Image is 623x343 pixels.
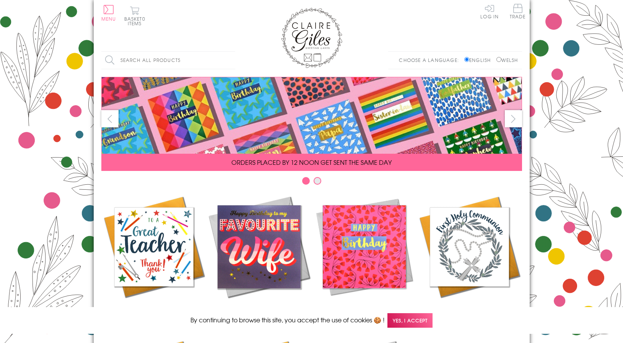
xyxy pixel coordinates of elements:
[101,110,119,127] button: prev
[128,15,145,27] span: 0 items
[496,57,518,63] label: Welsh
[312,194,417,314] a: Birthdays
[234,305,284,314] span: New Releases
[124,6,145,26] button: Basket0 items
[480,4,499,19] a: Log In
[505,110,522,127] button: next
[399,57,463,63] p: Choose a language:
[228,52,235,69] input: Search
[231,158,392,167] span: ORDERS PLACED BY 12 NOON GET SENT THE SAME DAY
[101,15,116,22] span: Menu
[346,305,382,314] span: Birthdays
[437,305,502,323] span: Communion and Confirmation
[207,194,312,314] a: New Releases
[101,52,235,69] input: Search all products
[281,8,342,68] img: Claire Giles Greetings Cards
[314,177,321,185] button: Carousel Page 2
[464,57,469,62] input: English
[387,313,433,328] span: Yes, I accept
[134,305,174,314] span: Academic
[302,177,310,185] button: Carousel Page 1 (Current Slide)
[101,194,207,314] a: Academic
[510,4,526,19] span: Trade
[510,4,526,20] a: Trade
[496,57,501,62] input: Welsh
[101,177,522,189] div: Carousel Pagination
[417,194,522,323] a: Communion and Confirmation
[101,5,116,21] button: Menu
[464,57,494,63] label: English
